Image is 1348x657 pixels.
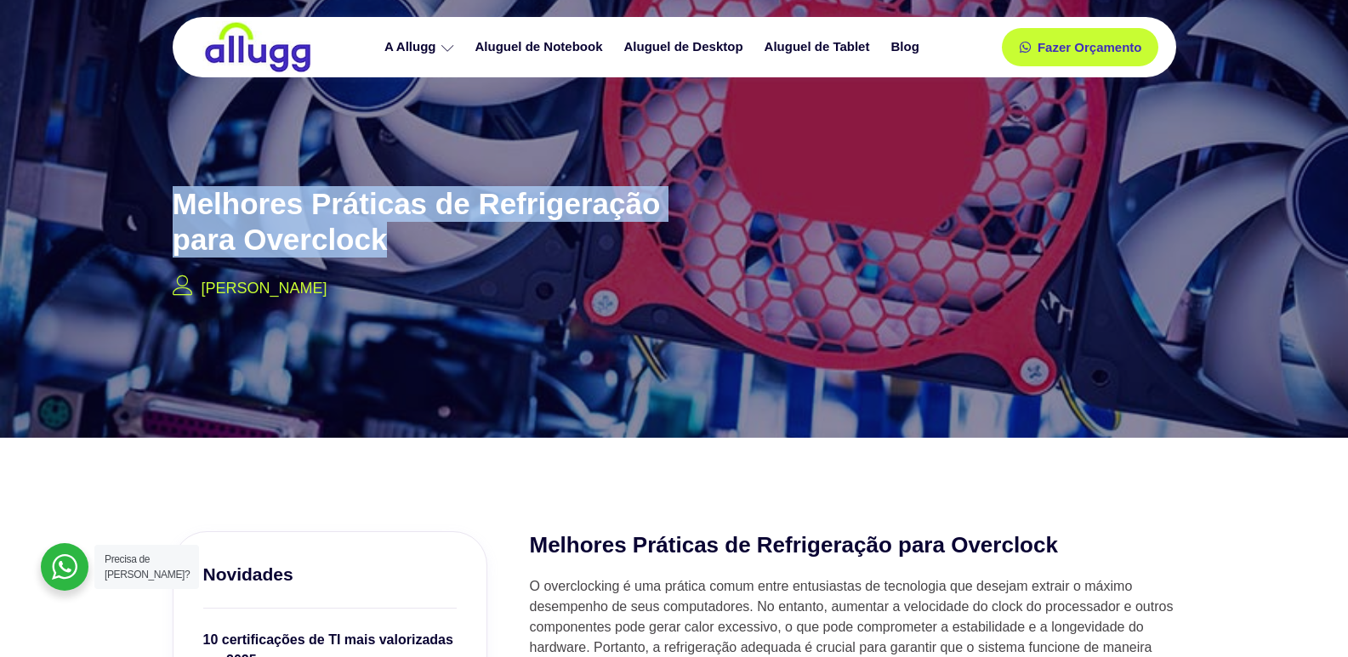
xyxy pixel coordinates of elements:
[616,32,756,62] a: Aluguel de Desktop
[1002,28,1159,66] a: Fazer Orçamento
[202,21,313,73] img: locação de TI é Allugg
[105,553,190,581] span: Precisa de [PERSON_NAME]?
[756,32,883,62] a: Aluguel de Tablet
[467,32,616,62] a: Aluguel de Notebook
[202,277,327,300] p: [PERSON_NAME]
[173,186,717,258] h2: Melhores Práticas de Refrigeração para Overclock
[203,562,457,586] h3: Novidades
[1038,41,1142,54] span: Fazer Orçamento
[1042,439,1348,657] iframe: Chat Widget
[376,32,467,62] a: A Allugg
[882,32,931,62] a: Blog
[530,531,1176,560] h2: Melhores Práticas de Refrigeração para Overclock
[1042,439,1348,657] div: Widget de chat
